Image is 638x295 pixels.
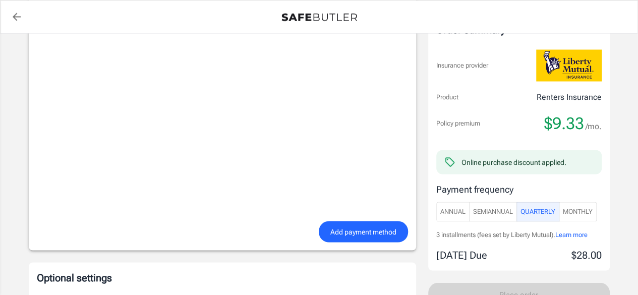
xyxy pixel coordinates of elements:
span: Add payment method [330,225,396,238]
img: Liberty Mutual [536,49,602,81]
p: Policy premium [436,119,480,129]
div: Online purchase discount applied. [461,157,566,167]
span: /mo. [586,120,602,134]
button: Annual [436,202,470,221]
p: $28.00 [571,247,602,262]
span: SemiAnnual [473,206,513,217]
span: Learn more [555,230,588,238]
p: Insurance provider [436,61,488,71]
button: Monthly [559,202,597,221]
span: Annual [440,206,466,217]
p: [DATE] Due [436,247,487,262]
button: SemiAnnual [469,202,517,221]
a: back to quotes [7,7,27,27]
span: $9.33 [544,113,584,134]
p: Optional settings [37,270,408,284]
p: Renters Insurance [537,91,602,103]
p: Payment frequency [436,182,602,196]
span: Quarterly [520,206,555,217]
span: 3 installments (fees set by Liberty Mutual). [436,230,555,238]
p: Product [436,92,458,102]
span: Monthly [563,206,593,217]
button: Quarterly [516,202,559,221]
button: Add payment method [319,221,408,243]
img: Back to quotes [281,13,357,21]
